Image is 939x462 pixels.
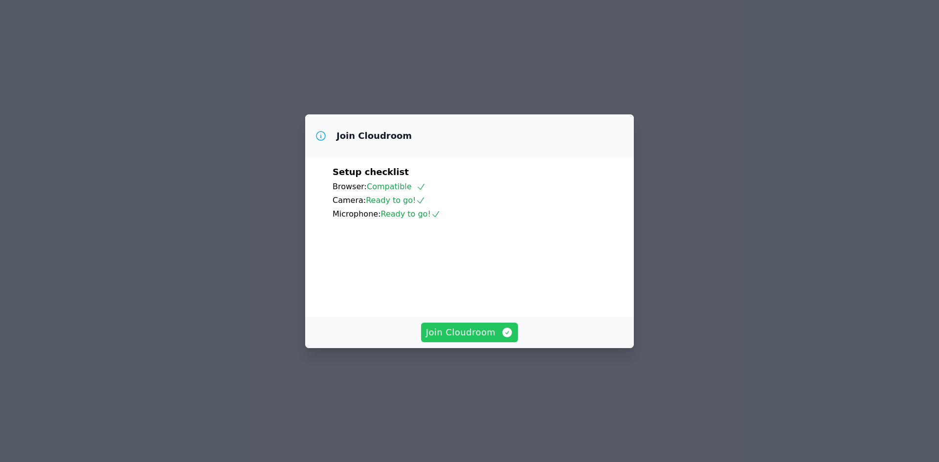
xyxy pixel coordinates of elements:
[336,130,412,142] h3: Join Cloudroom
[381,209,441,219] span: Ready to go!
[333,196,366,205] span: Camera:
[426,326,514,339] span: Join Cloudroom
[333,209,381,219] span: Microphone:
[421,323,518,342] button: Join Cloudroom
[367,182,426,191] span: Compatible
[366,196,425,205] span: Ready to go!
[333,167,409,177] span: Setup checklist
[333,182,367,191] span: Browser:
